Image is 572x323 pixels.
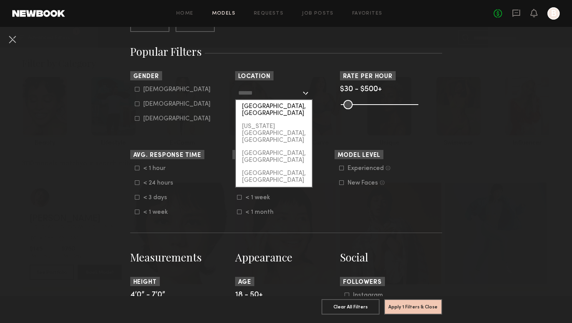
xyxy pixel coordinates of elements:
[6,33,18,47] common-close-button: Cancel
[384,299,442,315] button: Apply 1 Filters & Close
[236,120,312,147] div: [US_STATE][GEOGRAPHIC_DATA], [GEOGRAPHIC_DATA]
[235,250,337,265] h3: Appearance
[340,250,442,265] h3: Social
[245,195,275,200] div: < 1 week
[130,44,442,59] h3: Popular Filters
[236,167,312,187] div: [GEOGRAPHIC_DATA], [GEOGRAPHIC_DATA]
[133,153,201,158] span: Avg. Response Time
[352,11,383,16] a: Favorites
[235,291,263,299] span: 18 - 50+
[348,166,384,171] div: Experienced
[143,195,173,200] div: < 3 days
[254,11,284,16] a: Requests
[236,147,312,167] div: [GEOGRAPHIC_DATA], [GEOGRAPHIC_DATA]
[133,280,157,285] span: Height
[353,293,383,298] div: Instagram
[340,86,382,93] span: $30 - $500+
[143,166,173,171] div: < 1 hour
[338,153,381,158] span: Model Level
[245,210,275,215] div: < 1 month
[143,181,173,185] div: < 24 hours
[302,11,334,16] a: Job Posts
[6,33,18,45] button: Cancel
[348,181,378,185] div: New Faces
[236,100,312,120] div: [GEOGRAPHIC_DATA], [GEOGRAPHIC_DATA]
[547,7,560,20] a: B
[143,210,173,215] div: < 1 week
[212,11,235,16] a: Models
[322,299,380,315] button: Clear All Filters
[238,280,252,285] span: Age
[238,74,270,80] span: Location
[143,87,211,92] div: [DEMOGRAPHIC_DATA]
[343,74,393,80] span: Rate per Hour
[343,280,382,285] span: Followers
[130,291,165,299] span: 4’0” - 7’0”
[143,117,211,121] div: [DEMOGRAPHIC_DATA]
[130,250,232,265] h3: Measurements
[133,74,159,80] span: Gender
[176,11,194,16] a: Home
[143,102,211,107] div: [DEMOGRAPHIC_DATA]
